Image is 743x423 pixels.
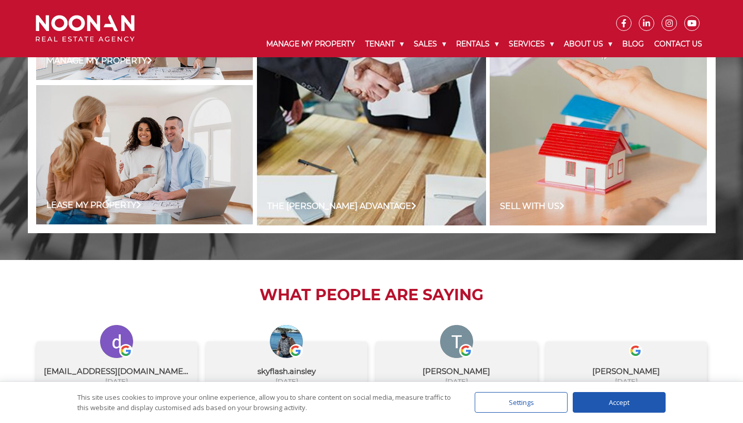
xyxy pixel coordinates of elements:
[46,55,152,67] a: Manage my Property
[440,325,473,358] img: Tony Zoghbi profile picture
[475,392,568,413] div: Settings
[261,31,360,57] a: Manage My Property
[573,392,666,413] div: Accept
[360,31,409,57] a: Tenant
[409,31,451,57] a: Sales
[629,344,642,357] img: Google
[119,344,133,357] img: Google
[289,344,302,357] img: Google
[559,31,617,57] a: About Us
[214,377,360,386] div: [DATE]
[44,366,190,377] div: [EMAIL_ADDRESS][DOMAIN_NAME] baddour1
[28,286,716,304] h2: What People are Saying
[100,325,133,358] img: dbaddour2@bigpond.com baddour1 profile picture
[451,31,504,57] a: Rentals
[36,15,135,42] img: Noonan Real Estate Agency
[270,325,303,358] img: skyflash.ainsley profile picture
[44,377,190,386] div: [DATE]
[610,325,643,358] img: Ranjan Chatterjee profile picture
[267,200,416,213] a: The [PERSON_NAME] Advantage
[553,366,699,377] div: [PERSON_NAME]
[77,392,454,413] div: This site uses cookies to improve your online experience, allow you to share content on social me...
[459,344,473,357] img: Google
[46,199,141,211] a: Lease my Property
[649,31,707,57] a: Contact Us
[383,377,529,386] div: [DATE]
[553,377,699,386] div: [DATE]
[504,31,559,57] a: Services
[617,31,649,57] a: Blog
[214,366,360,377] div: skyflash.ainsley
[500,200,564,213] a: Sell with us
[383,366,529,377] div: [PERSON_NAME]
